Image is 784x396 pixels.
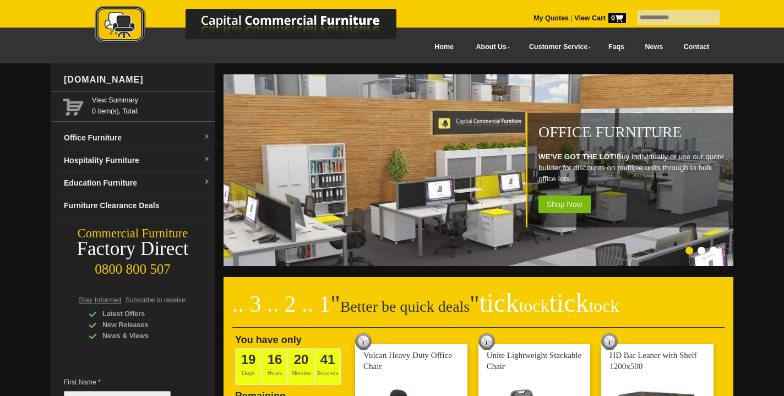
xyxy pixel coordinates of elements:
li: Page dot 1 [685,247,693,254]
span: You have only [235,334,302,345]
a: Hospitality Furnituredropdown [59,149,215,172]
span: 19 [241,352,256,367]
span: tick tick [479,288,619,317]
span: tock [589,296,619,316]
span: 41 [320,352,335,367]
div: News & Views [89,330,193,341]
span: 0 item(s), Total: [92,95,210,115]
img: Capital Commercial Furniture Logo [64,6,450,46]
span: Shop Now [538,196,591,213]
img: tick tock deal clock [601,333,618,350]
div: New Releases [89,319,193,330]
span: 20 [294,352,309,367]
img: dropdown [204,179,210,186]
li: Page dot 3 [710,247,717,254]
img: dropdown [204,134,210,140]
a: Customer Service [517,35,598,59]
span: Stay Informed [79,296,122,304]
img: Office Furniture [224,74,736,266]
a: Office Furniture WE'VE GOT THE LOT!Buy individually or use our quote builder for discounts on mul... [224,260,736,268]
span: Minutes [288,348,314,385]
a: Education Furnituredropdown [59,172,215,194]
span: tock [519,296,549,316]
a: Office Furnituredropdown [59,127,215,149]
span: First Name * [64,377,187,388]
div: Latest Offers [89,308,193,319]
p: Buy individually or use our quote builder for discounts on multiple units through to bulk office ... [538,151,728,185]
h1: Office Furniture [538,124,728,140]
span: " [470,291,619,317]
strong: View Cart [574,14,626,22]
span: 16 [268,352,282,367]
span: Hours [262,348,288,385]
div: [DOMAIN_NAME] [59,63,215,96]
div: 0800 800 507 [51,256,215,277]
div: Commercial Furniture [51,226,215,241]
span: Subscribe to receive: [126,296,187,304]
span: Seconds [314,348,341,385]
strong: WE'VE GOT THE LOT! [538,153,617,161]
img: tick tock deal clock [478,333,495,350]
h2: Better be quick deals [232,295,725,328]
a: About Us [464,35,517,59]
img: dropdown [204,156,210,163]
a: Faqs [598,35,635,59]
a: Capital Commercial Furniture Logo [64,6,450,49]
a: Furniture Clearance Deals [59,194,215,217]
div: Factory Direct [51,241,215,257]
span: " [331,291,340,317]
li: Page dot 2 [698,247,705,254]
a: View Cart0 [573,14,626,22]
a: Contact [673,35,720,59]
a: News [635,35,673,59]
img: tick tock deal clock [355,333,372,350]
a: View Summary [92,95,210,106]
span: .. 3 .. 2 .. 1 [232,291,331,317]
span: Days [235,348,262,385]
a: My Quotes [533,14,569,22]
span: 0 [608,13,626,23]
